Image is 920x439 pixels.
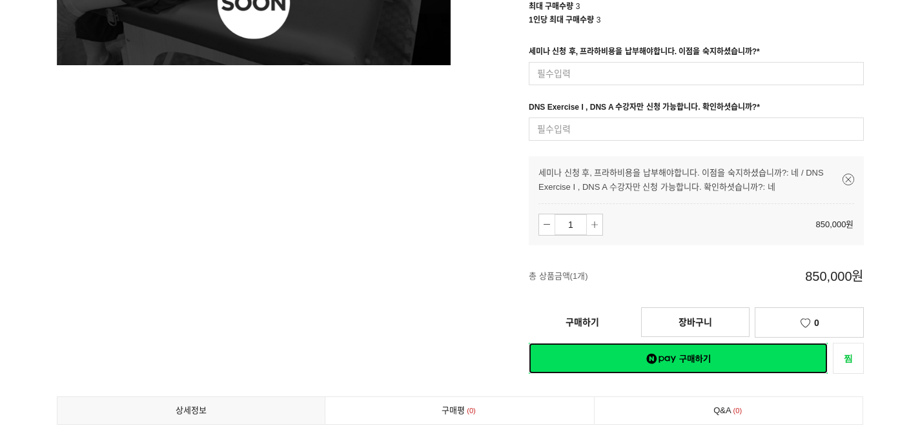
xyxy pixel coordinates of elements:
[595,397,863,424] a: Q&A0
[529,101,760,117] div: DNS Exercise I , DNS A 수강자만 신청 가능합니다. 확인하셧습니까?
[697,255,864,298] span: 850,000원
[529,45,760,62] div: 세미나 신청 후, 프라하비용을 납부해야합니다. 이점을 숙지하셨습니까?
[814,318,819,328] span: 0
[833,343,864,374] a: 새창
[529,2,573,11] span: 최대 구매수량
[529,308,636,336] a: 구매하기
[538,168,824,192] span: 세미나 신청 후, 프라하비용을 납부해야합니다. 이점을 숙지하셨습니까?: 네 / DNS Exercise I , DNS A 수강자만 신청 가능합니다. 확인하셧습니까?: 네
[465,404,478,418] span: 0
[731,404,744,418] span: 0
[325,397,594,424] a: 구매평0
[529,255,697,298] span: 총 상품금액(1개)
[57,397,325,424] a: 상세정보
[529,15,594,25] span: 1인당 최대 구매수량
[529,117,864,141] input: 필수입력
[816,219,854,229] span: 850,000원
[597,15,601,25] span: 3
[576,2,580,11] span: 3
[529,62,864,85] input: 필수입력
[529,343,828,374] a: 새창
[755,307,863,338] a: 0
[641,307,750,337] a: 장바구니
